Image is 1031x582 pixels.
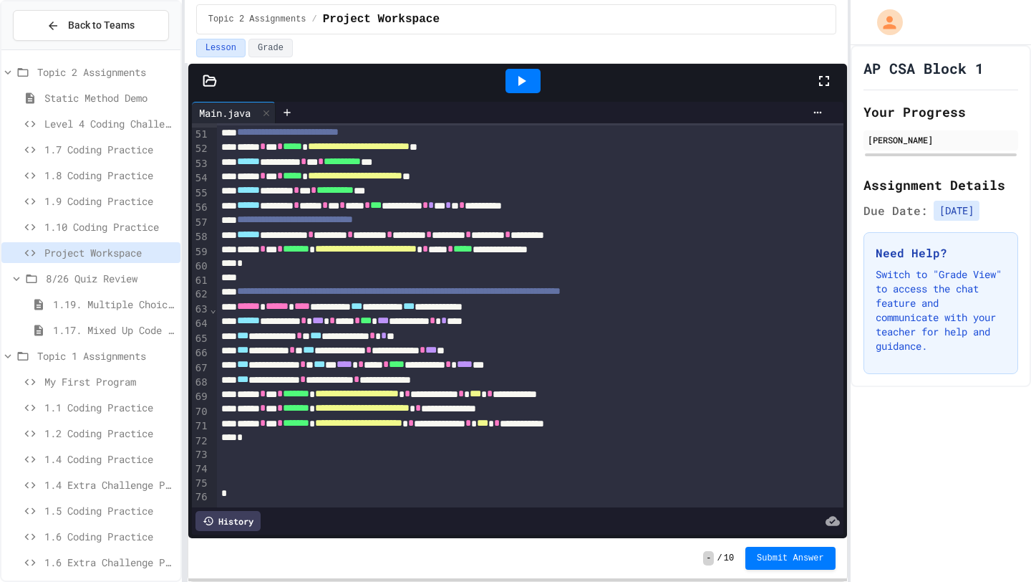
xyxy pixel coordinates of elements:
div: 74 [192,462,210,477]
div: Main.java [192,105,258,120]
div: 68 [192,376,210,390]
span: 1.8 Coding Practice [44,168,175,183]
span: Topic 2 Assignments [37,65,175,80]
span: - [703,551,714,566]
div: 69 [192,390,210,404]
span: 1.5 Coding Practice [44,503,175,518]
div: 54 [192,171,210,186]
div: 73 [192,448,210,462]
div: 71 [192,419,210,434]
span: 8/26 Quiz Review [46,271,175,286]
div: 66 [192,346,210,361]
span: 1.6 Coding Practice [44,529,175,544]
span: Topic 2 Assignments [208,14,306,25]
span: / [312,14,317,25]
div: 52 [192,142,210,156]
div: 53 [192,157,210,171]
h1: AP CSA Block 1 [863,58,984,78]
span: 1.2 Coding Practice [44,426,175,441]
span: Project Workspace [323,11,440,28]
span: / [717,553,722,564]
div: 59 [192,245,210,259]
span: 1.17. Mixed Up Code Practice 1.1-1.6 [53,323,175,338]
div: 76 [192,490,210,505]
div: 57 [192,216,210,230]
span: 10 [724,553,734,564]
span: Due Date: [863,202,928,219]
p: Switch to "Grade View" to access the chat feature and communicate with your teacher for help and ... [876,267,1006,353]
div: Main.java [192,102,276,123]
div: History [195,511,261,531]
div: 63 [192,302,210,317]
span: Fold line [210,303,217,315]
span: 1.6 Extra Challenge Problem [44,555,175,570]
h2: Your Progress [863,102,1018,122]
div: My Account [862,6,906,39]
span: My First Program [44,374,175,389]
span: [DATE] [934,201,979,221]
h3: Need Help? [876,244,1006,262]
div: 60 [192,259,210,274]
span: 1.4 Extra Challenge Problem [44,477,175,492]
div: 58 [192,230,210,244]
div: 55 [192,186,210,201]
span: 1.10 Coding Practice [44,219,175,234]
div: 75 [192,477,210,491]
span: 1.4 Coding Practice [44,452,175,467]
span: 1.9 Coding Practice [44,194,175,209]
button: Grade [248,39,293,57]
button: Lesson [196,39,246,57]
div: 70 [192,405,210,419]
span: 1.7 Coding Practice [44,142,175,157]
button: Back to Teams [13,10,169,41]
div: 65 [192,332,210,346]
div: 67 [192,361,210,376]
div: 64 [192,317,210,331]
span: Project Workspace [44,245,175,260]
div: 62 [192,287,210,302]
span: Topic 1 Assignments [37,348,175,363]
div: 61 [192,274,210,288]
span: Level 4 Coding Challenge [44,116,175,131]
span: 1.1 Coding Practice [44,400,175,415]
span: Submit Answer [757,553,824,564]
div: 72 [192,434,210,449]
h2: Assignment Details [863,175,1018,195]
div: [PERSON_NAME] [868,133,1014,146]
div: 51 [192,128,210,142]
span: Back to Teams [68,18,135,33]
button: Submit Answer [745,547,836,570]
span: Static Method Demo [44,90,175,105]
span: 1.19. Multiple Choice Exercises for Unit 1a (1.1-1.6) [53,297,175,312]
div: 56 [192,201,210,215]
